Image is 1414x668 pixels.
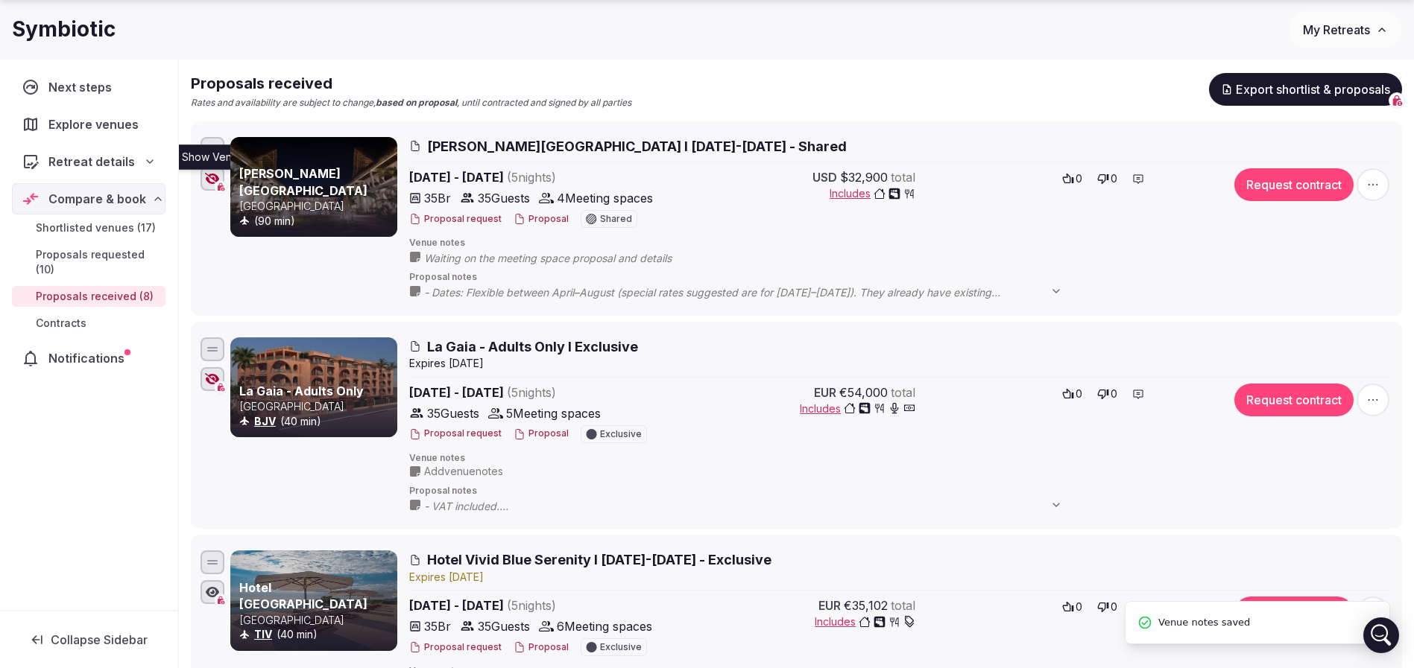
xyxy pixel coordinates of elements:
[427,550,771,569] span: Hotel Vivid Blue Serenity I [DATE]-[DATE] - Exclusive
[36,316,86,331] span: Contracts
[409,237,1392,249] span: Venue notes
[12,286,165,307] a: Proposals received (8)
[1158,614,1250,632] span: Venue notes saved
[507,385,556,400] span: ( 5 night s )
[1076,387,1082,401] span: 0
[814,384,836,401] span: EUR
[191,73,631,94] h2: Proposals received
[1058,597,1087,617] button: 0
[891,597,915,614] span: total
[239,613,394,628] p: [GEOGRAPHIC_DATA]
[840,168,888,186] span: $32,900
[844,597,888,614] span: €35,102
[1076,171,1082,186] span: 0
[36,289,154,304] span: Proposals received (8)
[48,190,146,208] span: Compare & book
[424,464,503,479] span: Add venue notes
[409,452,1392,465] span: Venue notes
[891,168,915,186] span: total
[424,189,451,207] span: 35 Br
[12,313,165,334] a: Contracts
[427,337,638,356] span: La Gaia - Adults Only I Exclusive
[1093,168,1122,189] button: 0
[557,189,653,207] span: 4 Meeting spaces
[12,244,165,280] a: Proposals requested (10)
[514,213,569,226] button: Proposal
[424,617,451,635] span: 35 Br
[254,414,276,429] button: BJV
[424,285,1077,300] span: - Dates: Flexible between April–August (special rates suggested are for [DATE]–[DATE]). They alre...
[191,97,631,109] p: Rates and availability are subject to change, , until contracted and signed by all parties
[557,617,652,635] span: 6 Meeting spaces
[427,404,479,422] span: 35 Guests
[818,597,841,614] span: EUR
[507,598,556,613] span: ( 5 night s )
[12,15,116,44] h1: Symbiotic
[424,251,701,266] span: Waiting on the meeting space proposal and details
[409,427,502,440] button: Proposal request
[12,71,165,103] a: Next steps
[427,137,847,156] span: [PERSON_NAME][GEOGRAPHIC_DATA] I [DATE]-[DATE] - Shared
[839,384,888,401] span: €54,000
[254,627,272,642] button: TIV
[1093,597,1122,617] button: 0
[830,186,915,201] button: Includes
[409,485,1392,497] span: Proposal notes
[239,214,394,229] div: (90 min)
[478,617,530,635] span: 35 Guests
[1058,384,1087,404] button: 0
[409,597,672,614] span: [DATE] - [DATE]
[409,213,502,226] button: Proposal request
[12,343,165,374] a: Notifications
[12,623,165,656] button: Collapse Sidebar
[409,641,502,654] button: Proposal request
[1303,22,1370,37] span: My Retreats
[1234,384,1354,416] button: Request contract
[409,570,1392,585] div: Expire s [DATE]
[239,580,367,611] a: Hotel [GEOGRAPHIC_DATA]
[1058,168,1087,189] button: 0
[239,399,394,414] p: [GEOGRAPHIC_DATA]
[12,109,165,140] a: Explore venues
[1076,599,1082,614] span: 0
[48,153,135,171] span: Retreat details
[1209,73,1402,106] button: Export shortlist & proposals
[239,384,364,398] a: La Gaia - Adults Only
[1289,11,1402,48] button: My Retreats
[254,415,276,427] a: BJV
[48,115,145,133] span: Explore venues
[800,401,915,416] button: Includes
[1111,599,1117,614] span: 0
[182,150,244,165] p: Show Venue
[36,247,160,277] span: Proposals requested (10)
[507,170,556,185] span: ( 5 night s )
[239,414,394,429] div: (40 min)
[600,214,632,223] span: Shared
[48,349,130,367] span: Notifications
[48,78,118,96] span: Next steps
[1093,384,1122,404] button: 0
[1363,617,1399,653] div: Open Intercom Messenger
[891,384,915,401] span: total
[506,404,601,422] span: 5 Meeting spaces
[254,628,272,640] a: TIV
[600,643,642,652] span: Exclusive
[815,614,915,629] span: Includes
[424,499,1077,514] span: - VAT included. - Lunch and dinner will not be served buffet-style, but the culinary team will of...
[12,217,165,238] a: Shortlisted venues (17)
[1111,387,1117,401] span: 0
[239,627,394,642] div: (40 min)
[409,384,672,401] span: [DATE] - [DATE]
[376,97,457,108] strong: based on proposal
[1111,171,1117,186] span: 0
[514,427,569,440] button: Proposal
[812,168,837,186] span: USD
[51,632,148,647] span: Collapse Sidebar
[1234,168,1354,201] button: Request contract
[36,220,156,235] span: Shortlisted venues (17)
[409,168,672,186] span: [DATE] - [DATE]
[409,356,1392,371] div: Expire s [DATE]
[409,271,1392,284] span: Proposal notes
